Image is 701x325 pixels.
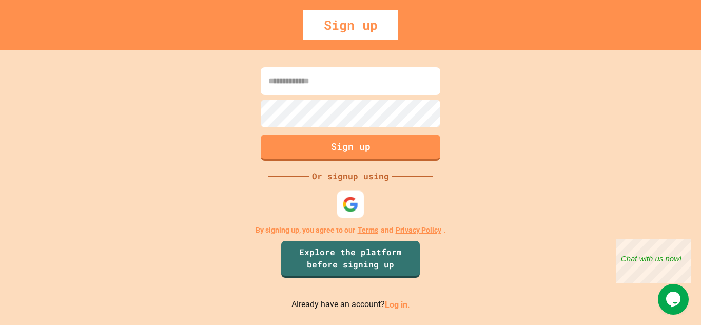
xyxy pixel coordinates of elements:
iframe: chat widget [616,239,691,283]
iframe: chat widget [658,284,691,315]
div: Sign up [303,10,398,40]
a: Terms [358,225,378,236]
div: Or signup using [309,170,392,182]
a: Log in. [385,299,410,309]
a: Explore the platform before signing up [281,241,420,278]
a: Privacy Policy [396,225,441,236]
img: google-icon.svg [342,196,359,213]
p: By signing up, you agree to our and . [256,225,446,236]
button: Sign up [261,135,440,161]
p: Already have an account? [291,298,410,311]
